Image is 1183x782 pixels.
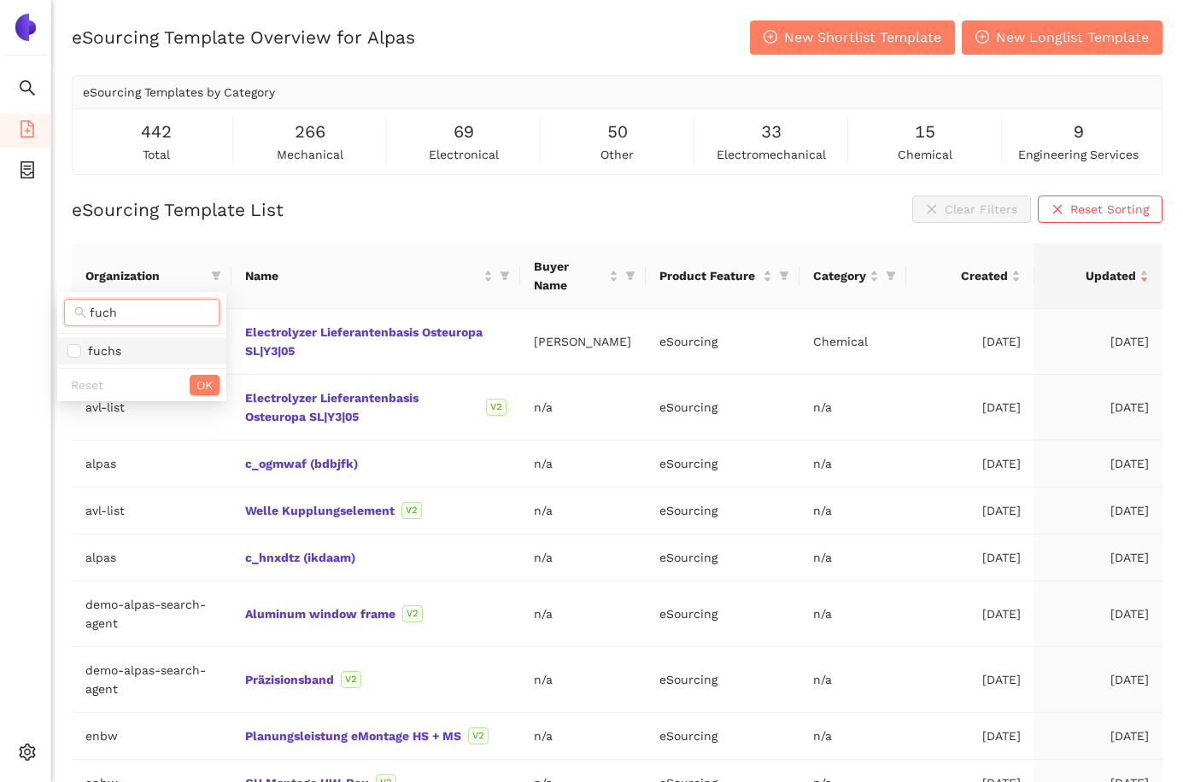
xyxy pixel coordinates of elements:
span: filter [208,263,225,289]
span: 9 [1074,119,1084,145]
button: Reset [64,375,110,395]
td: n/a [520,487,646,534]
td: [DATE] [906,487,1034,534]
td: n/a [799,487,906,534]
button: closeClear Filters [912,195,1031,223]
td: n/a [520,581,646,647]
td: [DATE] [906,581,1034,647]
span: Organization [85,266,204,285]
span: setting [19,738,36,772]
td: eSourcing [646,647,799,713]
span: plus-circle [764,30,777,46]
td: n/a [799,713,906,760]
td: [DATE] [1034,441,1163,487]
td: n/a [520,375,646,441]
span: engineering services [1018,145,1139,164]
span: mechanical [277,145,343,164]
td: [DATE] [906,441,1034,487]
span: close [1051,203,1063,217]
td: eSourcing [646,309,799,375]
span: fuchs [81,344,121,358]
span: filter [496,263,513,289]
span: eSourcing Templates by Category [83,85,275,99]
span: Updated [1048,266,1136,285]
span: filter [211,271,221,281]
td: [DATE] [906,647,1034,713]
span: total [143,145,170,164]
td: eSourcing [646,534,799,581]
span: Category [813,266,866,285]
td: eSourcing [646,581,799,647]
span: plus-circle [975,30,989,46]
td: [DATE] [906,534,1034,581]
img: Logo [12,14,39,41]
span: filter [500,271,510,281]
td: n/a [520,713,646,760]
span: New Shortlist Template [784,26,941,48]
span: search [19,73,36,108]
span: 442 [141,119,172,145]
td: [DATE] [1034,713,1163,760]
span: chemical [898,145,952,164]
span: 69 [454,119,474,145]
td: [DATE] [906,309,1034,375]
td: demo-alpas-search-agent [72,581,231,647]
span: search [74,306,86,318]
h2: eSourcing Template Overview for Alpas [72,25,415,50]
span: 33 [761,119,782,145]
th: this column's title is Created,this column is sortable [906,243,1034,309]
td: alpas [72,441,231,487]
span: Created [920,266,1008,285]
th: this column's title is Product Feature,this column is sortable [646,243,799,309]
td: [DATE] [1034,647,1163,713]
span: OK [196,376,213,394]
button: closeReset Sorting [1038,195,1163,223]
td: eSourcing [646,713,799,760]
td: n/a [520,647,646,713]
span: filter [882,263,899,289]
span: filter [779,271,789,281]
td: [DATE] [906,713,1034,760]
span: V2 [486,399,507,416]
td: [DATE] [1034,581,1163,647]
span: other [600,145,634,164]
td: n/a [799,581,906,647]
td: enbw [72,713,231,760]
span: electronical [429,145,499,164]
span: filter [886,271,896,281]
span: V2 [468,727,489,744]
span: file-add [19,114,36,149]
th: this column's title is Category,this column is sortable [799,243,906,309]
th: this column's title is Name,this column is sortable [231,243,520,309]
span: V2 [401,502,422,519]
button: plus-circleNew Longlist Template [962,20,1163,55]
td: [PERSON_NAME] [520,309,646,375]
span: Name [245,266,480,285]
td: [DATE] [1034,534,1163,581]
span: filter [776,263,793,289]
h2: eSourcing Template List [72,197,284,222]
td: avl-list [72,487,231,534]
td: n/a [520,534,646,581]
td: [DATE] [1034,375,1163,441]
span: filter [625,271,635,281]
td: n/a [799,534,906,581]
span: filter [622,254,639,298]
span: electromechanical [717,145,826,164]
td: eSourcing [646,487,799,534]
td: n/a [799,647,906,713]
span: V2 [341,671,361,688]
span: New Longlist Template [996,26,1149,48]
td: alpas [72,534,231,581]
td: eSourcing [646,375,799,441]
button: plus-circleNew Shortlist Template [750,20,955,55]
td: [DATE] [906,375,1034,441]
td: eSourcing [646,441,799,487]
td: [DATE] [1034,487,1163,534]
span: 50 [607,119,628,145]
span: 266 [295,119,325,145]
span: Reset Sorting [1070,200,1149,219]
span: container [19,155,36,190]
td: demo-alpas-search-agent [72,647,231,713]
td: Chemical [799,309,906,375]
